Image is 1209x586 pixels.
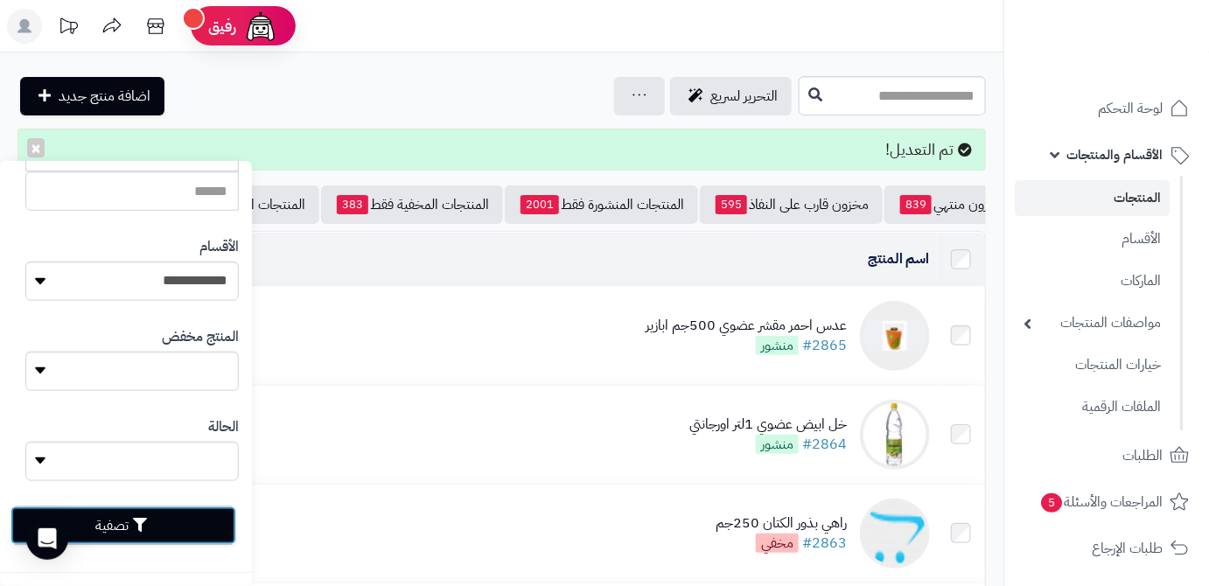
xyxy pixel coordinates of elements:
span: 2001 [521,195,559,214]
a: اسم المنتج [868,248,930,269]
span: اضافة منتج جديد [59,86,150,107]
label: المنتج مخفض [162,327,239,347]
span: 839 [900,195,932,214]
img: عدس احمر مقشر عضوي 500جم ابازير [860,301,930,371]
span: مخفي [756,534,799,553]
img: راهي بذور الكتان 250جم [860,499,930,569]
span: 383 [337,195,368,214]
a: اضافة منتج جديد [20,77,164,115]
a: الطلبات [1015,435,1199,477]
label: الأقسام [199,237,239,257]
div: عدس احمر مقشر عضوي 500جم ابازير [646,316,847,336]
span: رفيق [208,16,236,37]
div: تم التعديل! [17,129,986,171]
a: المراجعات والأسئلة5 [1015,481,1199,523]
a: #2865 [802,335,847,356]
a: المنتجات المنشورة فقط2001 [505,185,698,224]
img: logo-2.png [1090,13,1192,50]
a: #2864 [802,434,847,455]
a: الأقسام [1015,220,1170,258]
a: خيارات المنتجات [1015,346,1170,384]
div: خل ابيض عضوي 1لتر اورجانتي [689,415,847,435]
a: المنتجات [1015,180,1170,216]
span: 5 [1041,493,1062,513]
a: التحرير لسريع [670,77,792,115]
a: #2863 [802,533,847,554]
span: التحرير لسريع [710,86,778,107]
div: راهي بذور الكتان 250جم [716,513,847,534]
a: مخزون قارب على النفاذ595 [700,185,883,224]
span: منشور [756,336,799,355]
a: المنتجات المخفية فقط383 [321,185,503,224]
label: الحالة [208,417,239,437]
span: 595 [716,195,747,214]
img: ai-face.png [243,9,278,44]
span: منشور [756,435,799,454]
div: Open Intercom Messenger [26,518,68,560]
span: الطلبات [1122,443,1163,468]
a: طلبات الإرجاع [1015,527,1199,569]
a: مخزون منتهي839 [884,185,1019,224]
button: × [27,138,45,157]
a: لوحة التحكم [1015,87,1199,129]
button: تصفية [10,506,236,545]
a: مواصفات المنتجات [1015,304,1170,342]
span: لوحة التحكم [1098,96,1163,121]
a: تحديثات المنصة [46,9,90,48]
a: الماركات [1015,262,1170,300]
a: الملفات الرقمية [1015,388,1170,426]
span: الأقسام والمنتجات [1066,143,1163,167]
span: المراجعات والأسئلة [1039,490,1163,514]
img: خل ابيض عضوي 1لتر اورجانتي [860,400,930,470]
span: طلبات الإرجاع [1092,536,1163,561]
